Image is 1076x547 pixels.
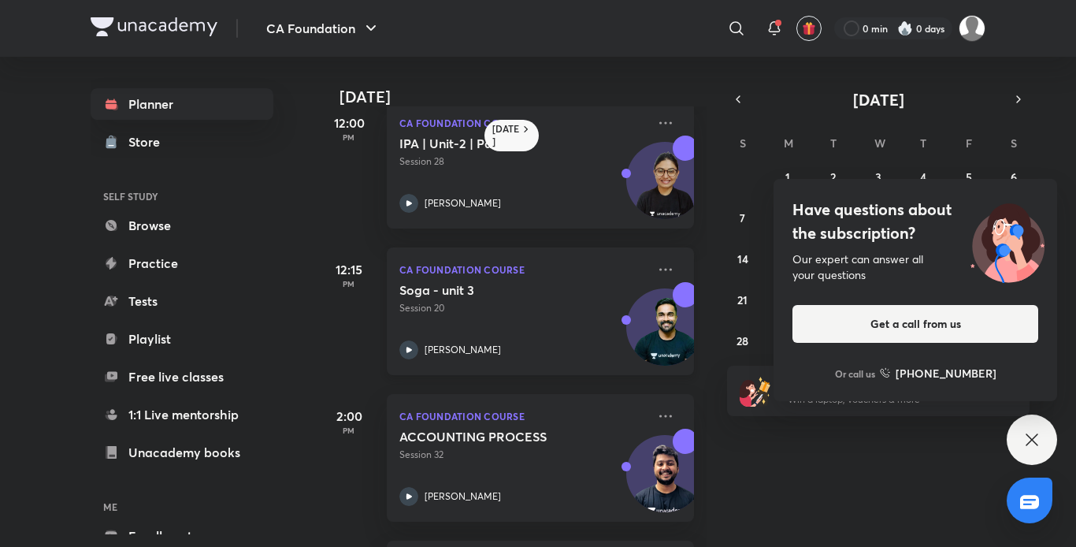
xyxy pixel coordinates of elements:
a: Playlist [91,323,273,355]
h5: 12:00 [317,113,380,132]
button: September 5, 2025 [956,164,981,189]
abbr: September 3, 2025 [875,169,881,184]
img: ttu_illustration_new.svg [958,198,1057,283]
button: September 7, 2025 [730,205,755,230]
abbr: September 1, 2025 [785,169,790,184]
p: PM [317,132,380,142]
abbr: Wednesday [874,136,885,151]
abbr: September 4, 2025 [920,169,926,184]
button: [DATE] [749,88,1007,110]
h6: [DATE] [492,123,520,148]
p: CA Foundation Course [399,113,647,132]
p: CA Foundation Course [399,260,647,279]
button: September 28, 2025 [730,328,755,353]
abbr: Sunday [740,136,746,151]
abbr: Friday [966,136,972,151]
a: Unacademy books [91,437,273,468]
a: Store [91,126,273,158]
p: Or call us [835,367,875,381]
h4: [DATE] [339,87,710,106]
button: CA Foundation [257,13,390,44]
abbr: Saturday [1011,136,1017,151]
p: [PERSON_NAME] [425,489,501,504]
abbr: September 7, 2025 [740,210,745,225]
abbr: September 21, 2025 [737,292,748,307]
h5: ACCOUNTING PROCESS [399,429,596,445]
h6: [PHONE_NUMBER] [896,365,996,381]
abbr: Monday [784,136,793,151]
p: Session 28 [399,154,647,169]
a: Planner [91,88,273,120]
button: September 4, 2025 [911,164,936,189]
a: Practice [91,247,273,279]
h5: 2:00 [317,407,380,426]
abbr: Tuesday [830,136,837,151]
p: [PERSON_NAME] [425,343,501,357]
h6: ME [91,493,273,520]
p: PM [317,426,380,435]
h5: Soga - unit 3 [399,282,596,298]
abbr: September 14, 2025 [737,251,748,266]
div: Our expert can answer all your questions [792,251,1038,283]
button: September 2, 2025 [821,164,846,189]
abbr: September 5, 2025 [966,169,972,184]
abbr: September 2, 2025 [830,169,836,184]
p: Session 20 [399,301,647,315]
button: Get a call from us [792,305,1038,343]
p: PM [317,279,380,288]
a: 1:1 Live mentorship [91,399,273,430]
button: September 1, 2025 [775,164,800,189]
h6: SELF STUDY [91,183,273,210]
button: September 6, 2025 [1001,164,1026,189]
a: Tests [91,285,273,317]
a: Browse [91,210,273,241]
a: Company Logo [91,17,217,40]
button: September 14, 2025 [730,246,755,271]
div: Store [128,132,169,151]
abbr: September 6, 2025 [1011,169,1017,184]
img: Avatar [627,297,703,373]
h5: IPA | Unit-2 | Part-3 [399,136,596,151]
p: CA Foundation Course [399,407,647,426]
h5: 12:15 [317,260,380,279]
p: Session 32 [399,448,647,462]
abbr: Thursday [920,136,926,151]
a: Free live classes [91,361,273,393]
span: [DATE] [853,89,904,110]
img: ansh jain [959,15,985,42]
img: avatar [802,21,816,35]
p: [PERSON_NAME] [425,196,501,210]
img: streak [897,20,913,36]
img: Avatar [627,444,703,519]
h4: Have questions about the subscription? [792,198,1038,245]
img: Avatar [627,151,703,226]
img: Company Logo [91,17,217,36]
a: [PHONE_NUMBER] [880,365,996,381]
img: referral [740,375,771,407]
button: September 3, 2025 [866,164,891,189]
button: avatar [796,16,822,41]
button: September 21, 2025 [730,287,755,312]
abbr: September 28, 2025 [737,333,748,348]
